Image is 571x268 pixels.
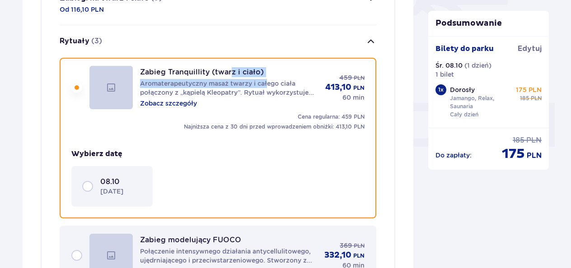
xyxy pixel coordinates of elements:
[71,149,122,159] p: Wybierz datę
[527,151,542,161] span: PLN
[100,177,120,187] p: 08.10
[100,187,123,196] p: [DATE]
[502,145,525,162] span: 175
[91,36,102,46] p: (3)
[435,44,494,54] p: Bilety do parku
[531,94,542,102] span: PLN
[450,85,475,94] p: Dorosły
[450,111,478,119] p: Cały dzień
[435,84,446,95] div: 1 x
[89,66,133,109] img: image_generic.62784ef115299962887ee869e7b6e183.svg
[520,94,529,102] span: 185
[140,99,197,108] p: Zobacz szczegóły
[60,25,376,58] button: Rytuały(3)
[325,82,351,93] p: 413,10
[298,113,365,121] p: Cena regularna: 459 PLN
[140,236,241,244] p: Zabieg modelujący FUOCO
[342,93,365,102] p: 60 min
[435,70,454,79] p: 1 bilet
[428,18,549,29] p: Podsumowanie
[140,247,317,265] p: Połączenie intensywnego działania antycellulitowego, ujędrniającego i przeciwstarzeniowego. Stwor...
[60,36,89,46] p: Rytuały
[353,252,365,260] p: PLN
[464,61,491,70] p: ( 1 dzień )
[140,68,264,76] p: Zabieg Tranquillity (twarz i ciało)
[353,84,365,92] p: PLN
[513,135,524,145] span: 185
[340,241,352,250] p: 369
[435,151,472,160] p: Do zapłaty :
[324,250,351,261] p: 332,10
[518,44,542,54] span: Edytuj
[516,85,542,94] p: 175 PLN
[354,242,365,250] span: PLN
[354,74,365,82] span: PLN
[184,123,365,131] p: Najniższa cena z 30 dni przed wprowadzeniem obniżki: 413,10 PLN
[450,94,512,111] p: Jamango, Relax, Saunaria
[339,73,352,82] p: 459
[60,5,104,14] p: Od 116,10 PLN
[435,61,463,70] p: Śr. 08.10
[140,79,318,97] p: Aromaterapeutyczny masaż twarzy i całego ciała połączony z „kąpielą Kleopatry”. Rytuał wykorzystu...
[526,135,542,145] span: PLN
